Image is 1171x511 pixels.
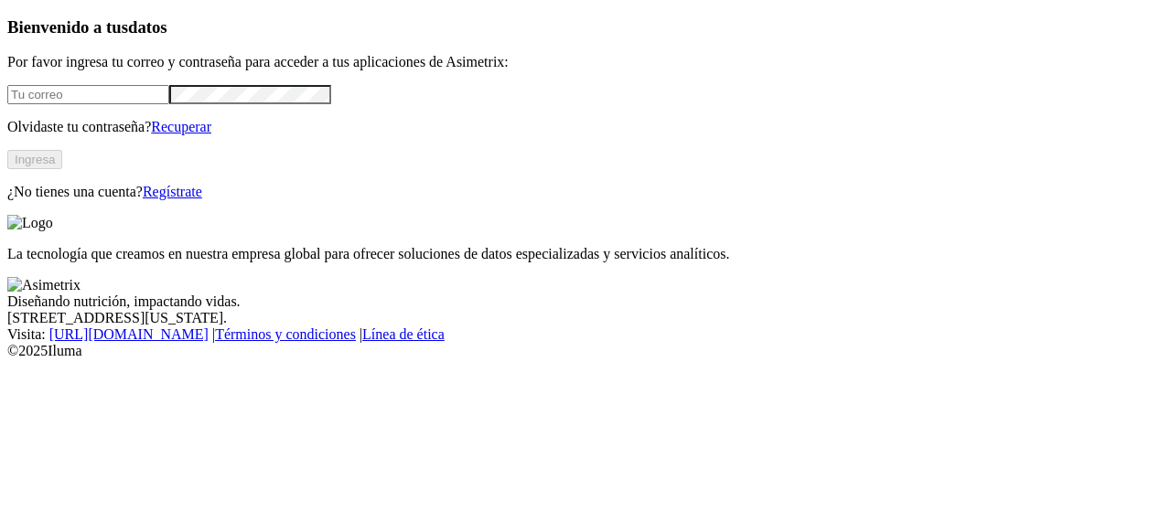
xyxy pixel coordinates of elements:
[7,293,1164,310] div: Diseñando nutrición, impactando vidas.
[7,54,1164,70] p: Por favor ingresa tu correo y contraseña para acceder a tus aplicaciones de Asimetrix:
[215,326,356,342] a: Términos y condiciones
[7,310,1164,326] div: [STREET_ADDRESS][US_STATE].
[7,246,1164,262] p: La tecnología que creamos en nuestra empresa global para ofrecer soluciones de datos especializad...
[49,326,209,342] a: [URL][DOMAIN_NAME]
[7,184,1164,200] p: ¿No tienes una cuenta?
[7,215,53,231] img: Logo
[362,326,445,342] a: Línea de ética
[151,119,211,134] a: Recuperar
[7,343,1164,359] div: © 2025 Iluma
[143,184,202,199] a: Regístrate
[7,17,1164,37] h3: Bienvenido a tus
[7,119,1164,135] p: Olvidaste tu contraseña?
[128,17,167,37] span: datos
[7,277,81,293] img: Asimetrix
[7,85,169,104] input: Tu correo
[7,326,1164,343] div: Visita : | |
[7,150,62,169] button: Ingresa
